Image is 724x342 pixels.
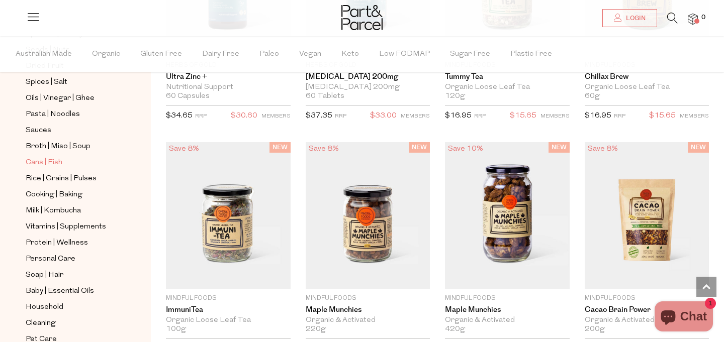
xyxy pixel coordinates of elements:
[140,37,182,72] span: Gluten Free
[445,72,570,81] a: Tummy tea
[299,37,321,72] span: Vegan
[445,294,570,303] p: Mindful Foods
[335,113,346,119] small: RRP
[166,316,291,325] div: Organic Loose Leaf Tea
[26,205,81,217] span: Milk | Kombucha
[202,37,239,72] span: Dairy Free
[26,92,117,104] a: Oils | Vinegar | Ghee
[26,301,117,313] a: Household
[26,317,56,329] span: Cleaning
[26,157,62,169] span: Cans | Fish
[680,113,709,119] small: MEMBERS
[602,9,657,27] a: Login
[26,108,117,121] a: Pasta | Noodles
[261,113,291,119] small: MEMBERS
[26,141,90,153] span: Broth | Miso | Soup
[306,92,344,101] span: 60 Tablets
[445,142,570,289] img: Maple Munchies
[306,294,430,303] p: Mindful Foods
[231,109,257,123] span: $30.60
[26,269,63,281] span: Soap | Hair
[306,316,430,325] div: Organic & Activated
[26,189,82,201] span: Cooking | Baking
[623,14,646,23] span: Login
[306,72,430,81] a: [MEDICAL_DATA] 200mg
[166,72,291,81] a: Ultra Zinc +
[26,285,117,297] a: Baby | Essential Oils
[549,142,570,153] span: NEW
[585,142,709,289] img: Cacao Brain Power
[26,76,117,88] a: Spices | Salt
[585,142,621,156] div: Save 8%
[195,113,207,119] small: RRP
[445,92,465,101] span: 120g
[699,13,708,22] span: 0
[688,142,709,153] span: NEW
[540,113,570,119] small: MEMBERS
[26,92,95,104] span: Oils | Vinegar | Ghee
[585,294,709,303] p: Mindful Foods
[306,305,430,314] a: Maple Munchies
[26,140,117,153] a: Broth | Miso | Soup
[26,188,117,201] a: Cooking | Baking
[474,113,486,119] small: RRP
[166,325,186,334] span: 100g
[16,37,72,72] span: Australian Made
[306,112,332,120] span: $37.35
[259,37,279,72] span: Paleo
[510,109,536,123] span: $15.65
[166,142,291,289] img: ImmuniTea
[26,253,75,265] span: Personal Care
[26,172,117,185] a: Rice | Grains | Pulses
[614,113,625,119] small: RRP
[92,37,120,72] span: Organic
[649,109,676,123] span: $15.65
[445,316,570,325] div: Organic & Activated
[445,112,472,120] span: $16.95
[306,325,326,334] span: 220g
[306,142,342,156] div: Save 8%
[445,83,570,92] div: Organic Loose Leaf Tea
[409,142,430,153] span: NEW
[166,92,210,101] span: 60 Capsules
[341,37,359,72] span: Keto
[585,305,709,314] a: Cacao Brain Power
[341,5,383,30] img: Part&Parcel
[166,294,291,303] p: Mindful Foods
[370,109,397,123] span: $33.00
[445,305,570,314] a: Maple Munchies
[26,253,117,265] a: Personal Care
[26,108,80,121] span: Pasta | Noodles
[585,72,709,81] a: Chillax Brew
[585,316,709,325] div: Organic & Activated
[379,37,430,72] span: Low FODMAP
[26,237,117,249] a: Protein | Wellness
[688,14,698,24] a: 0
[26,285,94,297] span: Baby | Essential Oils
[26,124,117,137] a: Sauces
[585,325,605,334] span: 200g
[445,325,465,334] span: 420g
[306,83,430,92] div: [MEDICAL_DATA] 200mg
[26,221,106,233] span: Vitamins | Supplements
[166,142,202,156] div: Save 8%
[26,237,88,249] span: Protein | Wellness
[166,112,193,120] span: $34.65
[26,76,67,88] span: Spices | Salt
[26,301,63,313] span: Household
[510,37,552,72] span: Plastic Free
[445,142,486,156] div: Save 10%
[26,173,97,185] span: Rice | Grains | Pulses
[166,83,291,92] div: Nutritional Support
[306,142,430,289] img: Maple Munchies
[585,92,600,101] span: 60g
[585,83,709,92] div: Organic Loose Leaf Tea
[450,37,490,72] span: Sugar Free
[166,305,291,314] a: ImmuniTea
[26,125,51,137] span: Sauces
[26,220,117,233] a: Vitamins | Supplements
[26,156,117,169] a: Cans | Fish
[401,113,430,119] small: MEMBERS
[26,204,117,217] a: Milk | Kombucha
[652,301,716,334] inbox-online-store-chat: Shopify online store chat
